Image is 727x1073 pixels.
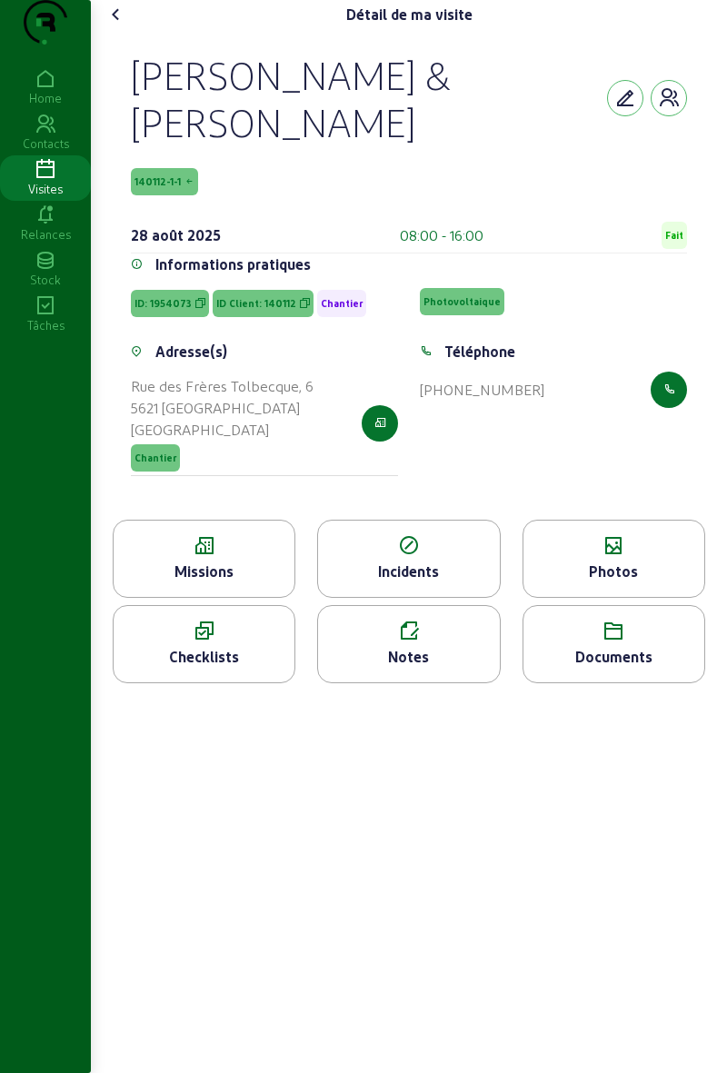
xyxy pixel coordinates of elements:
[131,51,607,145] div: [PERSON_NAME] & [PERSON_NAME]
[423,295,501,308] span: Photovoltaique
[134,175,181,188] span: 140112-1-1
[134,297,192,310] span: ID: 1954073
[114,646,294,668] div: Checklists
[420,379,544,401] div: [PHONE_NUMBER]
[318,646,499,668] div: Notes
[131,224,221,246] div: 28 août 2025
[400,224,483,246] div: 08:00 - 16:00
[216,297,296,310] span: ID Client: 140112
[131,375,314,397] div: Rue des Frères Tolbecque, 6
[444,341,515,363] div: Téléphone
[134,452,176,464] span: Chantier
[114,561,294,582] div: Missions
[321,297,363,310] span: Chantier
[318,561,499,582] div: Incidents
[155,341,227,363] div: Adresse(s)
[665,229,683,242] span: Fait
[155,253,311,275] div: Informations pratiques
[131,397,314,419] div: 5621 [GEOGRAPHIC_DATA]
[523,646,704,668] div: Documents
[346,4,473,25] div: Détail de ma visite
[523,561,704,582] div: Photos
[131,419,314,441] div: [GEOGRAPHIC_DATA]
